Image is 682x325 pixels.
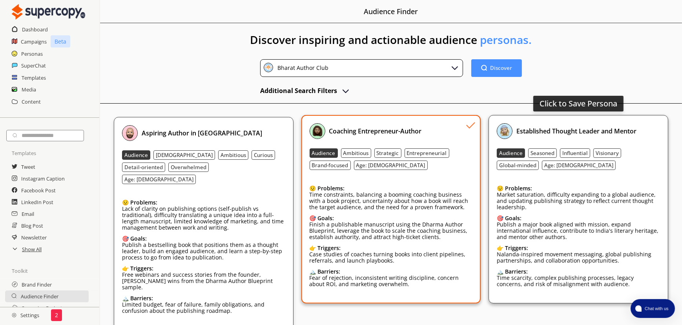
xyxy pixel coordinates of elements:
[124,164,163,171] b: Detail-oriented
[364,4,418,19] h2: Audience Finder
[499,150,523,157] b: Audience
[560,148,590,158] button: Influential
[22,208,34,220] a: Email
[122,272,285,290] p: Free webinars and success stories from the founder, [PERSON_NAME] wins from the Dharma Author Blu...
[354,161,428,170] button: Age: [DEMOGRAPHIC_DATA]
[124,176,193,183] b: Age: [DEMOGRAPHIC_DATA]
[124,152,148,159] b: Audience
[22,96,41,108] h2: Content
[312,150,336,157] b: Audience
[497,275,660,287] p: Time scarcity, complex publishing processes, legacy concerns, and risk of misalignment with audie...
[22,243,42,255] a: Show All
[531,150,554,157] b: Seasoned
[318,244,341,252] b: Triggers:
[168,162,209,172] button: Overwhelmed
[631,299,675,318] button: atlas-launcher
[122,301,285,314] p: Limited budget, fear of failure, family obligations, and confusion about the publishing roadmap.
[310,221,473,240] p: Finish a publishable manuscript using the Dharma Author Blueprint, leverage the book to scale the...
[153,150,215,160] button: [DEMOGRAPHIC_DATA]
[260,85,350,97] button: advanced-inputs
[55,312,58,318] p: 2
[497,268,660,275] div: 🏔️
[12,4,85,20] img: Close
[593,148,621,158] button: Visionary
[505,244,528,252] b: Triggers:
[218,150,248,160] button: Ambitious
[21,302,72,314] a: Campaign Brainstorm
[505,268,528,275] b: Barriers:
[22,84,36,95] a: Media
[130,235,147,242] b: Goals:
[374,148,401,158] button: Strategic
[21,232,47,243] a: Newsletter
[310,215,473,221] div: 🎯
[491,64,512,71] b: Discover
[22,279,52,290] a: Brand Finder
[329,127,422,135] b: Coaching Entrepreneur-Author
[21,196,53,208] a: LinkedIn Post
[122,175,196,184] button: Age: [DEMOGRAPHIC_DATA]
[341,86,350,95] img: Open
[12,313,16,318] img: Close
[405,148,449,158] button: Entrepreneurial
[122,242,285,261] p: Publish a bestselling book that positions them as a thought leader, build an engaged audience, an...
[122,162,165,172] button: Detail-oriented
[21,161,35,173] a: Tweet
[450,63,460,72] img: Close
[528,148,557,158] button: Seasoned
[254,152,273,159] b: Curious
[497,148,525,158] button: Audience
[377,150,399,157] b: Strategic
[497,192,660,210] p: Market saturation, difficulty expanding to a global audience, and updating publishing strategy to...
[318,214,334,222] b: Goals:
[130,294,153,302] b: Barriers:
[21,36,47,47] h2: Campaigns
[497,123,512,139] img: Profile Picture
[497,161,539,170] button: Global-minded
[471,59,522,77] button: Discover
[480,32,532,47] span: personas.
[130,265,153,272] b: Triggers:
[497,245,660,251] div: 👉
[156,152,213,159] b: [DEMOGRAPHIC_DATA]
[499,162,536,169] b: Global-minded
[122,236,285,242] div: 🎯
[341,148,371,158] button: Ambitious
[310,245,473,251] div: 👉
[142,129,262,137] b: Aspiring Author in [GEOGRAPHIC_DATA]
[21,290,58,302] a: Audience Finder
[21,60,46,71] a: SuperChat
[312,162,348,169] b: Brand-focused
[21,48,43,60] a: Personas
[310,251,473,264] p: Case studies of coaches turning books into client pipelines, referrals, and launch playbooks.
[497,185,660,192] div: 😟
[260,85,337,97] h2: Additional Search Filters
[516,127,636,135] b: Established Thought Leader and Mentor
[22,72,46,84] a: Templates
[122,295,285,301] div: 🏔️
[596,150,619,157] b: Visionary
[318,268,341,275] b: Barriers:
[497,221,660,240] p: Publish a major book aligned with mission, expand international influence, contribute to India's ...
[542,161,616,170] button: Age: [DEMOGRAPHIC_DATA]
[310,185,473,192] div: 😟
[356,162,425,169] b: Age: [DEMOGRAPHIC_DATA]
[310,161,351,170] button: Brand-focused
[562,150,588,157] b: Influential
[100,23,682,59] h1: Discover inspiring and actionable audience
[171,164,206,171] b: Overwhelmed
[122,125,138,141] img: Profile Picture
[22,24,48,35] h2: Dashboard
[21,173,65,184] a: Instagram Caption
[21,220,43,232] a: Blog Post
[264,63,273,72] img: Close
[310,192,473,210] p: Time constraints, balancing a booming coaching business with a book project, uncertainty about ho...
